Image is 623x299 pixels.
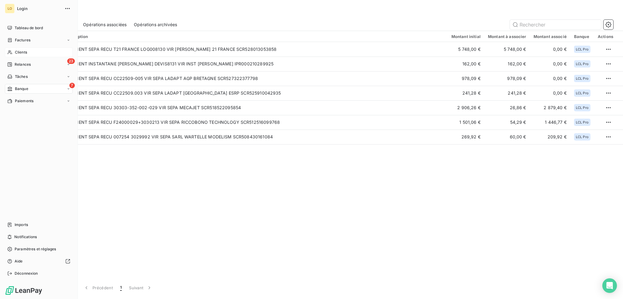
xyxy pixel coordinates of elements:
button: 1 [117,281,125,294]
td: 5 748,00 € [484,42,530,57]
span: 23 [67,58,75,64]
span: Tableau de bord [15,25,43,31]
span: Banque [15,86,28,92]
span: LCL Pro [576,120,589,124]
button: Précédent [80,281,117,294]
div: Description [65,34,444,39]
td: 978,09 € [484,71,530,86]
span: 7 [69,83,75,88]
td: 241,28 € [448,86,484,100]
span: Déconnexion [15,271,38,276]
span: LCL Pro [576,135,589,139]
td: 26,86 € [484,100,530,115]
div: Montant initial [451,34,481,39]
td: 1 501,06 € [448,115,484,130]
td: 2 906,26 € [448,100,484,115]
td: VIREMENT SEPA RECU T21 FRANCE LOG008130 VIR [PERSON_NAME] 21 FRANCE SCR528013053858 [61,42,448,57]
td: 0,00 € [530,71,570,86]
td: 0,00 € [530,42,570,57]
span: LCL Pro [576,106,589,110]
span: Paiements [15,98,33,104]
span: Relances [15,62,31,67]
span: Notifications [14,234,37,240]
span: LCL Pro [576,91,589,95]
td: 162,00 € [484,57,530,71]
span: Imports [15,222,28,228]
span: Clients [15,50,27,55]
input: Rechercher [510,20,601,30]
span: Paramètres et réglages [15,246,56,252]
span: Tâches [15,74,28,79]
td: VIREMENT SEPA RECU 30303-352-002-029 VIR SEPA MECAJET SCR518522095854 [61,100,448,115]
td: VIREMENT SEPA RECU 007254 3029992 VIR SEPA SARL WARTELLE MODELISM SCR508430161084 [61,130,448,144]
td: VIREMENT SEPA RECU F24000029+3030213 VIR SEPA RICCOBONO TECHNOLOGY SCR512516099768 [61,115,448,130]
span: Aide [15,259,23,264]
td: 5 748,00 € [448,42,484,57]
td: 0,00 € [530,86,570,100]
span: LCL Pro [576,62,589,66]
div: Actions [598,34,613,39]
span: LCL Pro [576,77,589,80]
td: 209,92 € [530,130,570,144]
td: 269,92 € [448,130,484,144]
span: LCL Pro [576,47,589,51]
td: 1 446,77 € [530,115,570,130]
span: Opérations associées [83,22,127,28]
span: 1 [120,285,122,291]
a: Aide [5,256,73,266]
div: Montant à associer [488,34,526,39]
td: 54,29 € [484,115,530,130]
div: Banque [574,34,590,39]
span: Opérations archivées [134,22,177,28]
td: VIREMENT SEPA RECU CC22509.003 VIR SEPA LADAPT [GEOGRAPHIC_DATA] ESRP SCR525910042935 [61,86,448,100]
td: 60,00 € [484,130,530,144]
img: Logo LeanPay [5,286,43,295]
span: Login [17,6,61,11]
button: Suivant [125,281,156,294]
div: Open Intercom Messenger [602,278,617,293]
td: 978,09 € [448,71,484,86]
td: 0,00 € [530,57,570,71]
div: Montant associé [534,34,567,39]
span: Factures [15,37,30,43]
td: 241,28 € [484,86,530,100]
td: VIREMENT SEPA RECU CC22509-005 VIR SEPA LADAPT AGP BRETAGNE SCR527322377798 [61,71,448,86]
td: 2 879,40 € [530,100,570,115]
td: VIREMENT INSTANTANE [PERSON_NAME] DEVIS8131 VIR INST [PERSON_NAME] IPR000210289925 [61,57,448,71]
td: 162,00 € [448,57,484,71]
div: LO [5,4,15,13]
